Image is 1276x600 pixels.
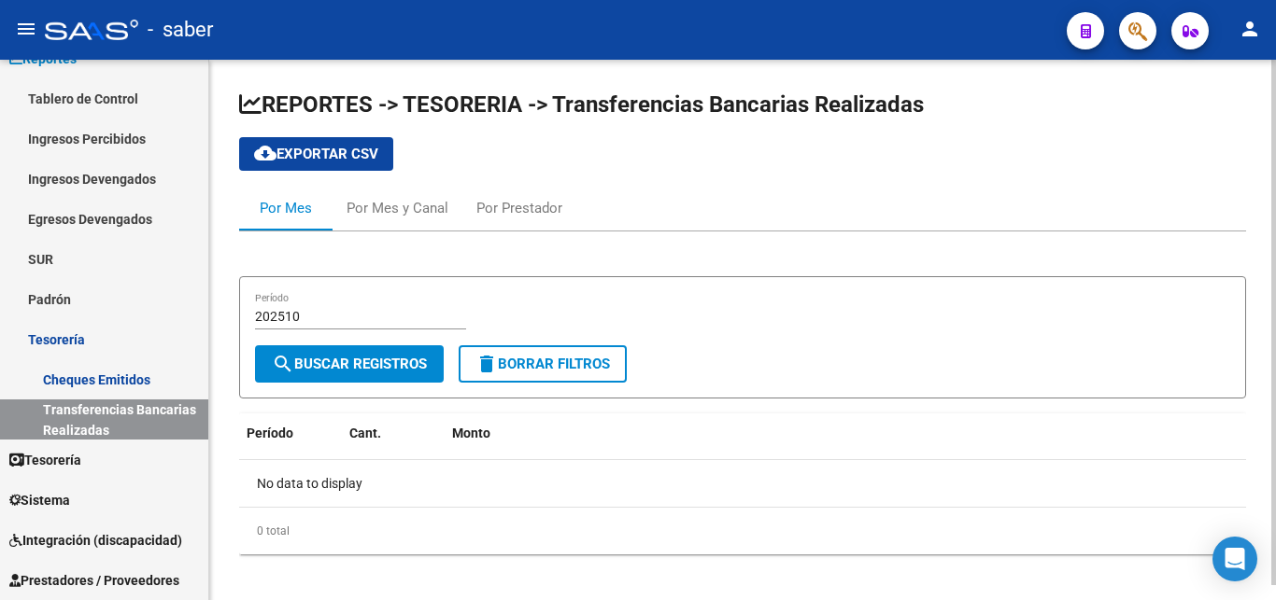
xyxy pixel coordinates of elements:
[9,490,70,510] span: Sistema
[9,570,179,591] span: Prestadores / Proveedores
[239,460,1246,507] div: No data to display
[260,198,312,218] div: Por Mes
[239,91,924,118] span: REPORTES -> TESORERIA -> Transferencias Bancarias Realizadas
[247,426,293,440] span: Período
[349,426,381,440] span: Cant.
[239,137,393,171] button: Exportar CSV
[459,345,627,383] button: Borrar Filtros
[9,530,182,551] span: Integración (discapacidad)
[254,142,276,164] mat-icon: cloud_download
[148,9,213,50] span: - saber
[9,450,81,470] span: Tesorería
[254,146,378,162] span: Exportar CSV
[475,353,498,375] mat-icon: delete
[239,413,342,453] datatable-header-cell: Período
[272,353,294,375] mat-icon: search
[347,198,448,218] div: Por Mes y Canal
[272,356,427,372] span: Buscar Registros
[1212,537,1257,581] div: Open Intercom Messenger
[342,413,445,453] datatable-header-cell: Cant.
[445,413,1246,453] datatable-header-cell: Monto
[255,345,444,383] button: Buscar Registros
[452,426,490,440] span: Monto
[1239,18,1261,40] mat-icon: person
[476,198,562,218] div: Por Prestador
[239,508,1246,554] div: 0 total
[15,18,37,40] mat-icon: menu
[475,356,610,372] span: Borrar Filtros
